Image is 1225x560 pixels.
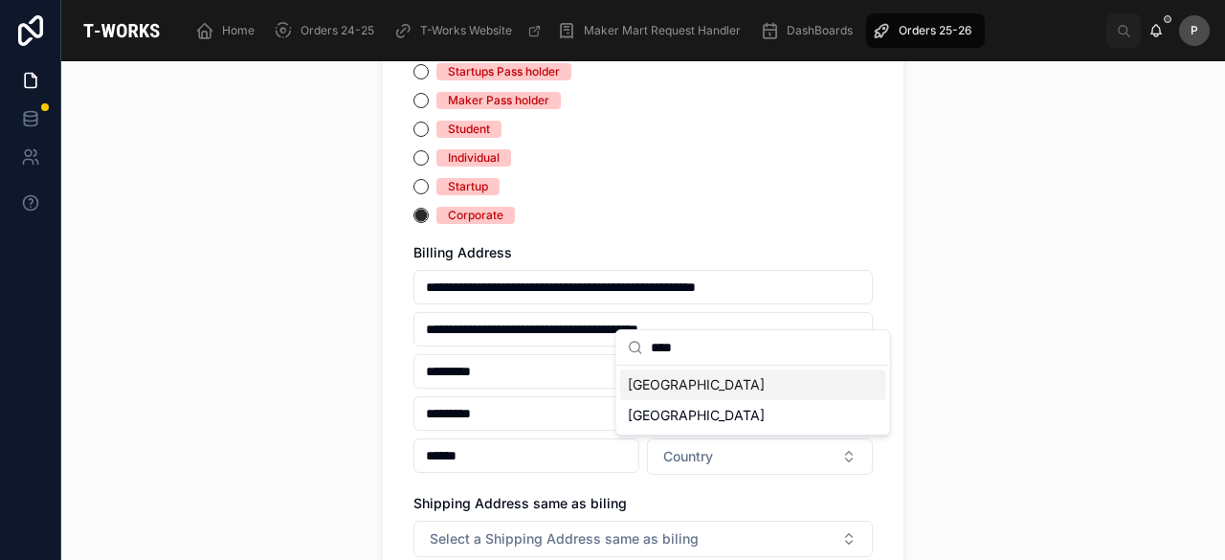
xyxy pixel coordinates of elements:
[754,13,866,48] a: DashBoards
[413,495,627,511] span: Shipping Address same as biling
[899,23,971,38] span: Orders 25-26
[620,370,886,400] div: [GEOGRAPHIC_DATA]
[448,92,549,109] div: Maker Pass holder
[866,13,985,48] a: Orders 25-26
[584,23,741,38] span: Maker Mart Request Handler
[616,366,890,435] div: Suggestions
[222,23,255,38] span: Home
[647,438,873,475] button: Select Button
[182,10,1106,52] div: scrollable content
[448,207,503,224] div: Corporate
[189,13,268,48] a: Home
[448,63,560,80] div: Startups Pass holder
[1191,23,1198,38] span: P
[448,121,490,138] div: Student
[77,15,167,46] img: App logo
[620,400,886,431] div: [GEOGRAPHIC_DATA]
[551,13,754,48] a: Maker Mart Request Handler
[420,23,512,38] span: T-Works Website
[787,23,853,38] span: DashBoards
[448,178,488,195] div: Startup
[413,521,873,557] button: Select Button
[448,149,500,167] div: Individual
[413,244,512,260] span: Billing Address
[388,13,551,48] a: T-Works Website
[430,529,699,549] span: Select a Shipping Address same as biling
[663,447,713,466] span: Country
[301,23,374,38] span: Orders 24-25
[268,13,388,48] a: Orders 24-25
